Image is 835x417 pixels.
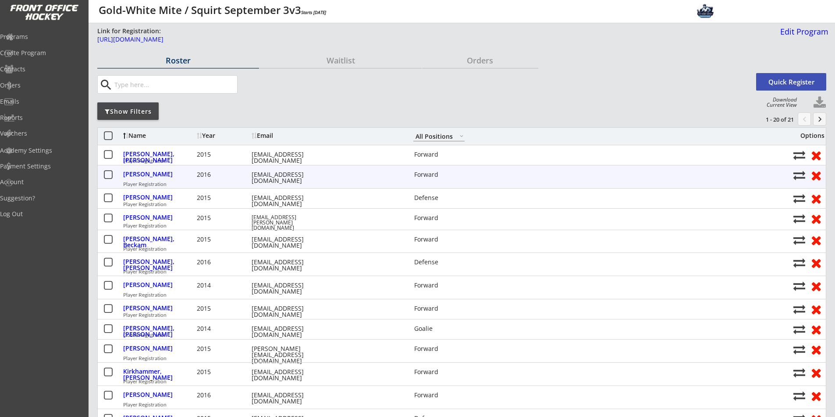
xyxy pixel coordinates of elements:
div: Forward [414,305,465,312]
div: Year [197,133,249,139]
button: Remove from roster (no refund) [808,233,824,247]
div: Forward [414,369,465,375]
div: Forward [414,392,465,398]
button: Remove from roster (no refund) [808,148,824,162]
div: [EMAIL_ADDRESS][PERSON_NAME][DOMAIN_NAME] [252,215,330,231]
div: [PERSON_NAME][EMAIL_ADDRESS][DOMAIN_NAME] [252,346,330,364]
div: Player Registration [123,292,789,298]
div: 2016 [197,172,249,178]
button: Move player [793,303,805,315]
div: 2015 [197,236,249,242]
div: [EMAIL_ADDRESS][DOMAIN_NAME] [252,326,330,338]
div: [EMAIL_ADDRESS][DOMAIN_NAME] [252,151,330,164]
button: Move player [793,323,805,335]
div: [EMAIL_ADDRESS][DOMAIN_NAME] [252,236,330,249]
div: Player Registration [123,312,789,318]
button: Remove from roster (no refund) [808,279,824,293]
input: Type here... [113,76,237,93]
div: [PERSON_NAME], Beckam [123,236,195,248]
div: Email [252,133,330,139]
div: Player Registration [123,402,789,407]
div: [URL][DOMAIN_NAME] [97,36,539,42]
div: Forward [414,346,465,352]
div: [PERSON_NAME] [123,194,195,200]
div: 1 - 20 of 21 [748,116,794,123]
button: Move player [793,257,805,269]
div: Player Registration [123,158,789,164]
button: Remove from roster (no refund) [808,212,824,225]
div: [PERSON_NAME] [123,305,195,311]
div: Goalie [414,326,465,332]
div: [PERSON_NAME] [123,282,195,288]
div: 2016 [197,392,249,398]
div: Edit Program [777,28,828,35]
div: 2015 [197,346,249,352]
button: chevron_left [798,112,811,126]
button: Remove from roster (no refund) [808,302,824,316]
div: Player Registration [123,379,789,384]
div: Goalie Registration [123,333,789,338]
button: Move player [793,149,805,161]
div: 2015 [197,215,249,221]
div: Download Current View [762,97,797,108]
button: Remove from roster (no refund) [808,366,824,379]
div: [PERSON_NAME] [123,392,195,398]
button: Remove from roster (no refund) [808,322,824,336]
div: [PERSON_NAME], [PERSON_NAME] [123,325,195,337]
div: Show Filters [97,107,159,116]
button: search [99,78,113,92]
a: Edit Program [777,28,828,43]
button: Move player [793,343,805,355]
div: Player Registration [123,356,789,361]
div: 2016 [197,259,249,265]
div: Roster [97,56,259,64]
button: Move player [793,280,805,292]
div: 2015 [197,151,249,158]
div: Link for Registration: [97,27,162,35]
div: [EMAIL_ADDRESS][DOMAIN_NAME] [252,392,330,404]
div: [EMAIL_ADDRESS][DOMAIN_NAME] [252,369,330,381]
button: Click to download full roster. Your browser settings may try to block it, check your security set... [813,96,826,109]
button: Remove from roster (no refund) [808,389,824,403]
div: Player Registration [123,202,789,207]
button: Move player [793,169,805,181]
div: Player Registration [123,223,789,228]
div: [EMAIL_ADDRESS][DOMAIN_NAME] [252,282,330,294]
div: [EMAIL_ADDRESS][DOMAIN_NAME] [252,195,330,207]
div: [EMAIL_ADDRESS][DOMAIN_NAME] [252,259,330,271]
button: Remove from roster (no refund) [808,343,824,356]
div: [PERSON_NAME] [123,345,195,351]
button: Remove from roster (no refund) [808,192,824,205]
button: Move player [793,234,805,246]
div: [EMAIL_ADDRESS][DOMAIN_NAME] [252,305,330,318]
div: Player Registration [123,182,789,187]
div: [PERSON_NAME] [123,214,195,221]
button: Move player [793,193,805,204]
div: Forward [414,172,465,178]
div: 2015 [197,305,249,312]
div: Waitlist [259,56,421,64]
div: [PERSON_NAME] [123,171,195,177]
button: Move player [793,213,805,224]
div: 2015 [197,195,249,201]
div: Forward [414,236,465,242]
a: [URL][DOMAIN_NAME] [97,36,539,47]
div: Kirkhammer, [PERSON_NAME] [123,368,195,381]
div: Forward [414,215,465,221]
button: Quick Register [756,73,826,91]
div: 2014 [197,326,249,332]
div: Name [123,133,195,139]
div: Player Registration [123,246,789,252]
div: Forward [414,282,465,288]
button: Remove from roster (no refund) [808,168,824,182]
button: Move player [793,390,805,402]
button: keyboard_arrow_right [813,112,826,126]
em: Starts [DATE] [301,9,326,15]
div: Defense [414,195,465,201]
div: 2014 [197,282,249,288]
div: [PERSON_NAME], [PERSON_NAME] [123,259,195,271]
div: Player Registration [123,269,789,274]
div: [EMAIL_ADDRESS][DOMAIN_NAME] [252,172,330,184]
div: 2015 [197,369,249,375]
div: Options [793,133,824,139]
